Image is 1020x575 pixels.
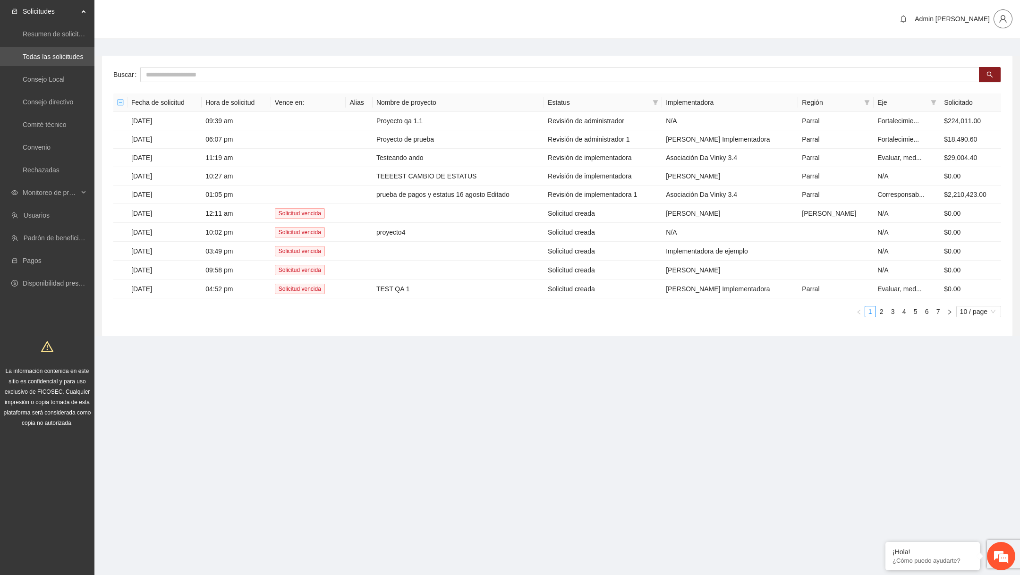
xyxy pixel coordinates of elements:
td: $0.00 [940,167,1001,186]
span: Estatus [548,97,649,108]
div: Minimizar ventana de chat en vivo [155,5,178,27]
span: filter [931,100,936,105]
td: Solicitud creada [544,279,662,298]
td: N/A [874,167,940,186]
span: Eje [877,97,927,108]
span: Solicitudes [23,2,78,21]
a: Todas las solicitudes [23,53,83,60]
span: eye [11,189,18,196]
td: 09:39 am [202,112,271,130]
a: Convenio [23,144,51,151]
td: [DATE] [127,279,202,298]
span: minus-square [117,99,124,106]
td: [DATE] [127,130,202,149]
td: Proyecto qa 1.1 [373,112,544,130]
td: [PERSON_NAME] [662,261,798,279]
td: Solicitud creada [544,204,662,223]
td: $0.00 [940,204,1001,223]
td: Parral [798,167,874,186]
span: filter [651,95,660,110]
a: 2 [876,306,887,317]
li: 6 [921,306,933,317]
td: Asociación Da Vinky 3.4 [662,186,798,204]
span: Solicitud vencida [275,284,325,294]
a: Padrón de beneficiarios [24,234,93,242]
td: 01:05 pm [202,186,271,204]
td: [DATE] [127,167,202,186]
th: Implementadora [662,93,798,112]
span: Fortalecimie... [877,135,919,143]
td: 03:49 pm [202,242,271,261]
span: Evaluar, med... [877,154,921,161]
td: N/A [874,223,940,242]
label: Buscar [113,67,140,82]
span: Solicitud vencida [275,265,325,275]
div: Page Size [956,306,1001,317]
td: [DATE] [127,242,202,261]
span: filter [929,95,938,110]
td: Solicitud creada [544,261,662,279]
td: $224,011.00 [940,112,1001,130]
span: filter [864,100,870,105]
span: user [994,15,1012,23]
td: [DATE] [127,223,202,242]
td: Asociación Da Vinky 3.4 [662,149,798,167]
td: 10:02 pm [202,223,271,242]
th: Hora de solicitud [202,93,271,112]
td: Revisión de implementadora [544,149,662,167]
span: bell [896,15,910,23]
td: [PERSON_NAME] [798,204,874,223]
td: [PERSON_NAME] Implementadora [662,130,798,149]
td: $0.00 [940,261,1001,279]
span: Admin [PERSON_NAME] [915,15,990,23]
span: La información contenida en este sitio es confidencial y para uso exclusivo de FICOSEC. Cualquier... [4,368,91,426]
td: Solicitud creada [544,242,662,261]
span: filter [862,95,872,110]
p: ¿Cómo puedo ayudarte? [892,557,973,564]
th: Fecha de solicitud [127,93,202,112]
a: Rechazadas [23,166,59,174]
li: Next Page [944,306,955,317]
a: Usuarios [24,211,50,219]
span: warning [41,340,53,353]
td: Solicitud creada [544,223,662,242]
td: $0.00 [940,223,1001,242]
a: Comité técnico [23,121,67,128]
td: $29,004.40 [940,149,1001,167]
td: [DATE] [127,149,202,167]
a: Resumen de solicitudes por aprobar [23,30,129,38]
span: Corresponsab... [877,191,925,198]
td: $18,490.60 [940,130,1001,149]
a: 5 [910,306,921,317]
textarea: Escriba su mensaje y pulse “Intro” [5,258,180,291]
td: N/A [662,223,798,242]
span: Evaluar, med... [877,285,921,293]
td: Parral [798,186,874,204]
td: [PERSON_NAME] Implementadora [662,279,798,298]
td: Testeando ando [373,149,544,167]
span: Solicitud vencida [275,208,325,219]
a: 3 [888,306,898,317]
li: 7 [933,306,944,317]
li: 3 [887,306,899,317]
button: user [994,9,1012,28]
td: N/A [874,204,940,223]
span: inbox [11,8,18,15]
td: N/A [874,242,940,261]
td: TEEEEST CAMBIO DE ESTATUS [373,167,544,186]
td: 12:11 am [202,204,271,223]
li: 1 [865,306,876,317]
td: 10:27 am [202,167,271,186]
td: [DATE] [127,261,202,279]
a: 6 [922,306,932,317]
td: Parral [798,279,874,298]
td: [DATE] [127,204,202,223]
th: Nombre de proyecto [373,93,544,112]
td: Proyecto de prueba [373,130,544,149]
td: Revisión de implementadora [544,167,662,186]
a: 7 [933,306,943,317]
div: ¡Hola! [892,548,973,556]
td: prueba de pagos y estatus 16 agosto Editado [373,186,544,204]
